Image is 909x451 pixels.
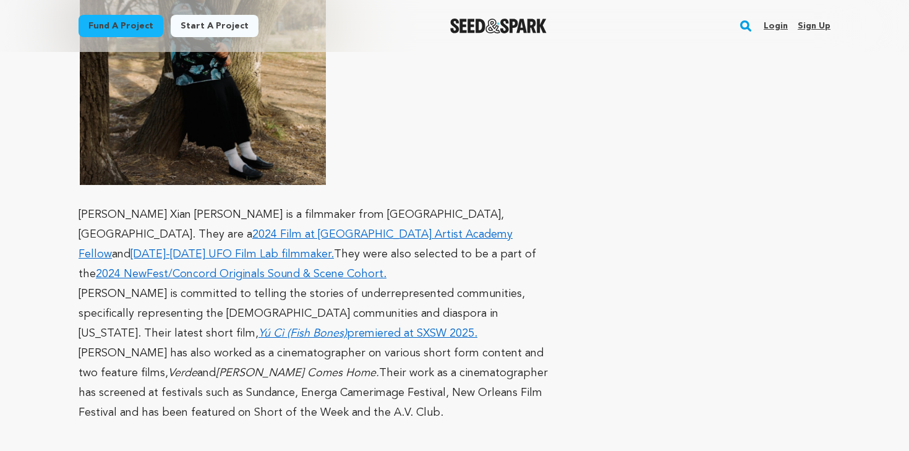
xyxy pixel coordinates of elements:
[764,16,788,36] a: Login
[171,15,258,37] a: Start a project
[258,328,477,339] a: Yú Cì (Fish Bones)premiered at SXSW 2025.
[79,229,513,260] a: 2024 Film at [GEOGRAPHIC_DATA] Artist Academy Fellow
[79,15,163,37] a: Fund a project
[258,328,347,339] em: Yú Cì (Fish Bones)
[450,19,547,33] img: Seed&Spark Logo Dark Mode
[130,249,334,260] a: [DATE]-[DATE] UFO Film Lab filmmaker.
[79,205,560,284] p: [PERSON_NAME] Xian [PERSON_NAME] is a filmmaker from [GEOGRAPHIC_DATA], [GEOGRAPHIC_DATA]. They a...
[798,16,830,36] a: Sign up
[216,367,379,379] em: [PERSON_NAME] Comes Home.
[168,367,197,379] em: Verde
[96,268,386,280] a: 2024 NewFest/Concord Originals Sound & Scene Cohort.
[450,19,547,33] a: Seed&Spark Homepage
[79,284,560,423] p: [PERSON_NAME] is committed to telling the stories of underrepresented communities, specifically r...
